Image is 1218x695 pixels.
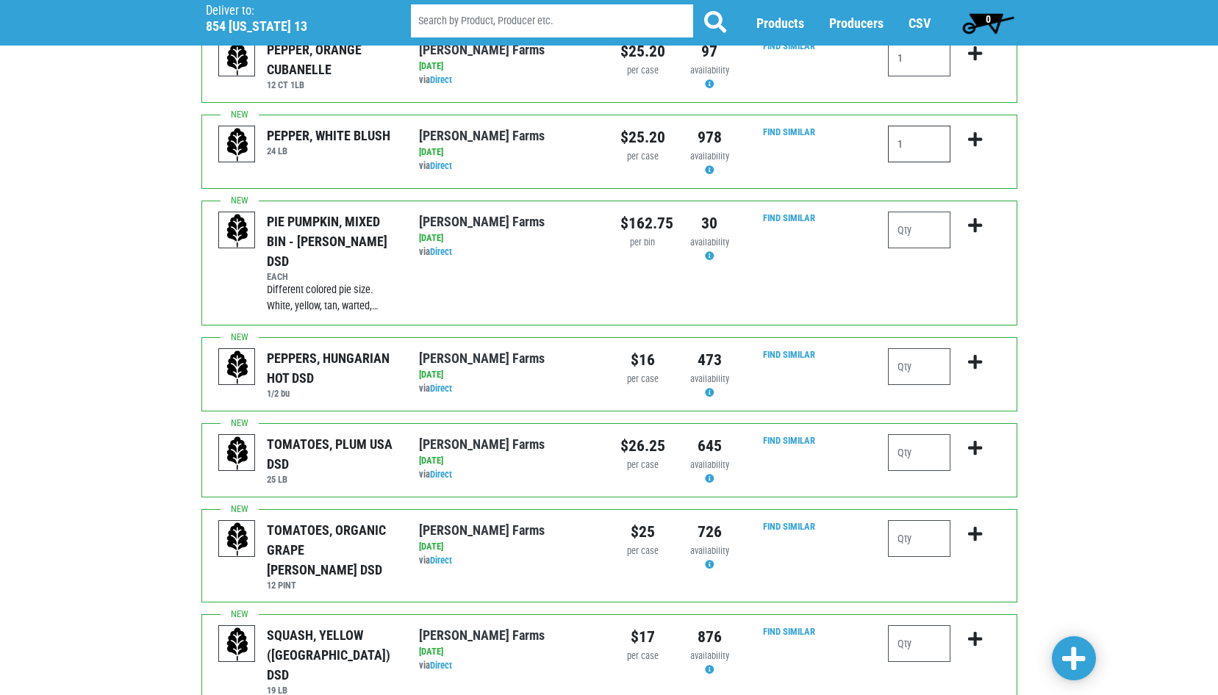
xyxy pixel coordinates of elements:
[267,625,397,685] div: SQUASH, YELLOW ([GEOGRAPHIC_DATA]) DSD
[756,15,804,31] a: Products
[909,15,931,31] a: CSV
[690,373,729,384] span: availability
[763,349,815,360] a: Find Similar
[267,126,390,145] div: PEPPER, WHITE BLUSH
[620,64,665,78] div: per case
[267,580,397,591] h6: 12 PINT
[267,145,390,156] h6: 24 LB
[687,348,732,372] div: 473
[687,212,732,235] div: 30
[372,300,379,312] span: …
[419,554,598,568] div: via
[411,4,693,37] input: Search by Product, Producer etc.
[687,520,732,544] div: 726
[419,350,545,366] a: [PERSON_NAME] Farms
[219,349,256,386] img: placeholder-variety-43d6402dacf2d531de610a020419775a.svg
[763,435,815,446] a: Find Similar
[219,40,256,77] img: placeholder-variety-43d6402dacf2d531de610a020419775a.svg
[620,520,665,544] div: $25
[419,231,598,245] div: [DATE]
[888,40,950,76] input: Qty
[419,42,545,57] a: [PERSON_NAME] Farms
[267,434,397,474] div: TOMATOES, PLUM USA DSD
[419,245,598,259] div: via
[763,521,815,532] a: Find Similar
[267,520,397,580] div: TOMATOES, ORGANIC GRAPE [PERSON_NAME] DSD
[690,650,729,661] span: availability
[267,212,397,271] div: PIE PUMPKIN, MIXED BIN - [PERSON_NAME] DSD
[888,348,950,385] input: Qty
[219,435,256,472] img: placeholder-variety-43d6402dacf2d531de610a020419775a.svg
[956,8,1021,37] a: 0
[267,271,397,282] h6: EACH
[267,79,397,90] h6: 12 CT 1LB
[620,372,665,386] div: per case
[620,348,665,372] div: $16
[620,625,665,649] div: $17
[620,544,665,558] div: per case
[763,212,815,223] a: Find Similar
[430,383,452,394] a: Direct
[430,469,452,480] a: Direct
[620,40,665,63] div: $25.20
[690,65,729,76] span: availability
[888,126,950,162] input: Qty
[620,458,665,472] div: per case
[419,659,598,673] div: via
[620,126,665,149] div: $25.20
[690,545,729,556] span: availability
[430,246,452,257] a: Direct
[219,626,256,663] img: placeholder-variety-43d6402dacf2d531de610a020419775a.svg
[690,237,729,248] span: availability
[763,626,815,637] a: Find Similar
[763,40,815,51] a: Find Similar
[419,214,545,229] a: [PERSON_NAME] Farms
[419,454,598,468] div: [DATE]
[430,660,452,671] a: Direct
[430,160,452,171] a: Direct
[267,474,397,485] h6: 25 LB
[419,145,598,159] div: [DATE]
[206,4,373,18] p: Deliver to:
[219,212,256,249] img: placeholder-variety-43d6402dacf2d531de610a020419775a.svg
[419,645,598,659] div: [DATE]
[419,522,545,538] a: [PERSON_NAME] Farms
[419,73,598,87] div: via
[419,368,598,382] div: [DATE]
[620,649,665,663] div: per case
[888,520,950,557] input: Qty
[620,212,665,235] div: $162.75
[687,625,732,649] div: 876
[763,126,815,137] a: Find Similar
[419,468,598,482] div: via
[430,74,452,85] a: Direct
[419,540,598,554] div: [DATE]
[419,60,598,73] div: [DATE]
[829,15,884,31] a: Producers
[687,126,732,149] div: 978
[419,627,545,643] a: [PERSON_NAME] Farms
[419,436,545,452] a: [PERSON_NAME] Farms
[267,40,397,79] div: PEPPER, ORANGE CUBANELLE
[620,236,665,250] div: per bin
[986,13,991,25] span: 0
[430,555,452,566] a: Direct
[620,150,665,164] div: per case
[419,382,598,396] div: via
[267,282,397,314] div: Different colored pie size. White, yellow, tan, warted,
[267,388,397,399] h6: 1/2 bu
[419,128,545,143] a: [PERSON_NAME] Farms
[888,212,950,248] input: Qty
[888,434,950,471] input: Qty
[687,40,732,63] div: 97
[690,459,729,470] span: availability
[267,348,397,388] div: PEPPERS, HUNGARIAN HOT DSD
[888,625,950,662] input: Qty
[620,434,665,458] div: $26.25
[690,151,729,162] span: availability
[219,521,256,558] img: placeholder-variety-43d6402dacf2d531de610a020419775a.svg
[419,159,598,173] div: via
[219,126,256,163] img: placeholder-variety-43d6402dacf2d531de610a020419775a.svg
